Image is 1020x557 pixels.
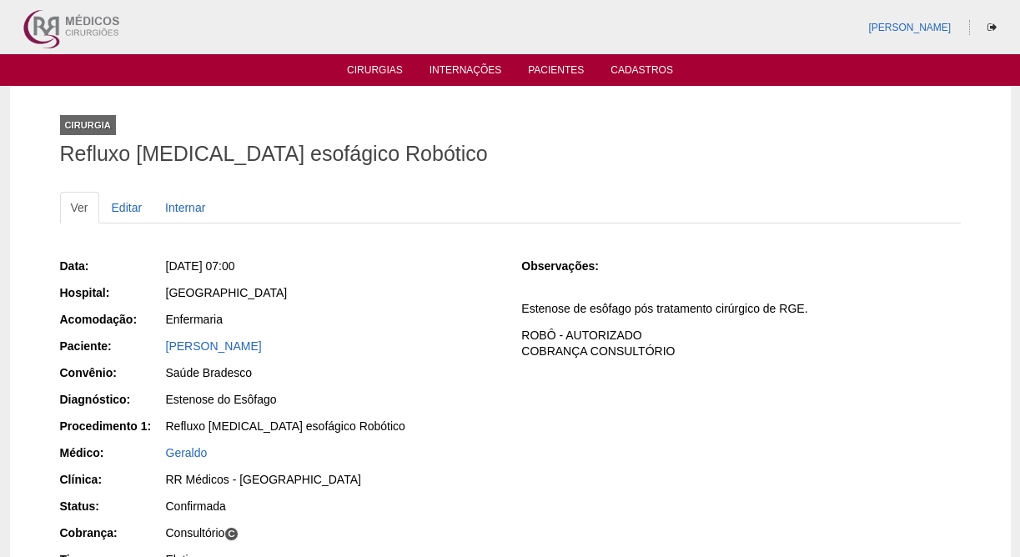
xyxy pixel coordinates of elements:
[224,527,239,541] span: C
[60,498,164,514] div: Status:
[987,23,997,33] i: Sair
[60,364,164,381] div: Convênio:
[166,498,499,514] div: Confirmada
[60,143,961,164] h1: Refluxo [MEDICAL_DATA] esofágico Robótico
[60,391,164,408] div: Diagnóstico:
[166,311,499,328] div: Enfermaria
[60,338,164,354] div: Paciente:
[347,64,403,81] a: Cirurgias
[166,339,262,353] a: [PERSON_NAME]
[430,64,502,81] a: Internações
[521,301,960,317] p: Estenose de esôfago pós tratamento cirúrgico de RGE.
[60,115,116,135] div: Cirurgia
[868,22,951,33] a: [PERSON_NAME]
[610,64,673,81] a: Cadastros
[60,311,164,328] div: Acomodação:
[166,364,499,381] div: Saúde Bradesco
[166,284,499,301] div: [GEOGRAPHIC_DATA]
[60,418,164,434] div: Procedimento 1:
[166,418,499,434] div: Refluxo [MEDICAL_DATA] esofágico Robótico
[60,471,164,488] div: Clínica:
[101,192,153,223] a: Editar
[60,444,164,461] div: Médico:
[521,258,626,274] div: Observações:
[166,259,235,273] span: [DATE] 07:00
[154,192,216,223] a: Internar
[166,524,499,541] div: Consultório
[166,471,499,488] div: RR Médicos - [GEOGRAPHIC_DATA]
[60,284,164,301] div: Hospital:
[60,258,164,274] div: Data:
[60,192,99,223] a: Ver
[528,64,584,81] a: Pacientes
[521,328,960,359] p: ROBÔ - AUTORIZADO COBRANÇA CONSULTÓRIO
[166,446,208,459] a: Geraldo
[166,391,499,408] div: Estenose do Esôfago
[60,524,164,541] div: Cobrança:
